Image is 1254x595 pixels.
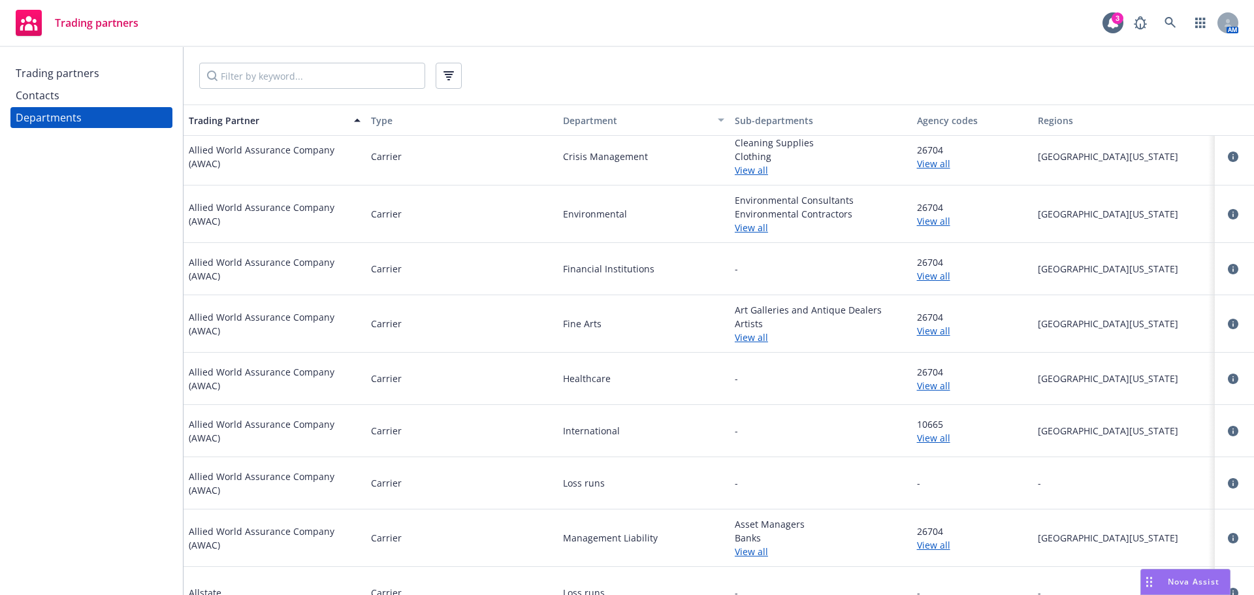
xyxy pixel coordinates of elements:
[1225,475,1241,491] a: circleInformation
[371,262,402,276] span: Carrier
[917,255,1028,269] span: 26704
[563,207,724,221] span: Environmental
[1141,570,1157,594] div: Drag to move
[547,105,730,136] button: Department
[199,63,425,89] input: Filter by keyword...
[1225,423,1241,439] a: circleInformation
[10,107,172,128] a: Departments
[735,476,738,490] span: -
[1140,569,1230,595] button: Nova Assist
[912,105,1033,136] button: Agency codes
[1038,150,1210,163] span: [GEOGRAPHIC_DATA][US_STATE]
[189,417,361,445] span: Allied World Assurance Company (AWAC)
[917,269,1028,283] a: View all
[735,114,907,127] div: Sub-departments
[563,372,724,385] span: Healthcare
[735,136,907,150] span: Cleaning Supplies
[10,5,144,41] a: Trading partners
[735,163,907,177] a: View all
[1038,476,1210,490] span: -
[371,317,402,330] span: Carrier
[1225,149,1241,165] a: circleInformation
[1225,530,1241,546] a: circleInformation
[189,524,361,552] span: Allied World Assurance Company (AWAC)
[735,531,907,545] span: Banks
[10,63,172,84] a: Trading partners
[1038,531,1210,545] span: [GEOGRAPHIC_DATA][US_STATE]
[735,372,738,385] span: -
[735,424,738,438] span: -
[917,114,1028,127] div: Agency codes
[1038,372,1210,385] span: [GEOGRAPHIC_DATA][US_STATE]
[730,105,912,136] button: Sub-departments
[1157,10,1183,36] a: Search
[917,214,1028,228] a: View all
[16,63,99,84] div: Trading partners
[917,157,1028,170] a: View all
[1187,10,1214,36] a: Switch app
[189,114,346,127] div: Trading Partner
[1225,316,1241,332] a: circleInformation
[735,517,907,531] span: Asset Managers
[1225,206,1241,222] a: circleInformation
[563,317,724,330] span: Fine Arts
[1038,262,1210,276] span: [GEOGRAPHIC_DATA][US_STATE]
[371,424,402,438] span: Carrier
[917,538,1028,552] a: View all
[735,545,907,558] a: View all
[553,114,710,127] div: Department
[1225,371,1241,387] a: circleInformation
[735,303,907,317] span: Art Galleries and Antique Dealers
[563,531,724,545] span: Management Liability
[371,207,402,221] span: Carrier
[735,221,907,234] a: View all
[371,476,402,490] span: Carrier
[371,150,402,163] span: Carrier
[1127,10,1153,36] a: Report a Bug
[371,372,402,385] span: Carrier
[189,365,361,393] span: Allied World Assurance Company (AWAC)
[371,531,402,545] span: Carrier
[735,193,907,207] span: Environmental Consultants
[917,365,1028,379] span: 26704
[917,310,1028,324] span: 26704
[189,470,361,497] span: Allied World Assurance Company (AWAC)
[371,114,543,127] div: Type
[735,317,907,330] span: Artists
[735,262,738,276] span: -
[563,262,724,276] span: Financial Institutions
[917,431,1028,445] a: View all
[735,330,907,344] a: View all
[189,143,361,170] span: Allied World Assurance Company (AWAC)
[563,476,724,490] span: Loss runs
[563,424,724,438] span: International
[189,310,361,338] span: Allied World Assurance Company (AWAC)
[917,417,1028,431] span: 10665
[1038,207,1210,221] span: [GEOGRAPHIC_DATA][US_STATE]
[366,105,548,136] button: Type
[1225,261,1241,277] a: circleInformation
[917,324,1028,338] a: View all
[563,150,724,163] span: Crisis Management
[1038,317,1210,330] span: [GEOGRAPHIC_DATA][US_STATE]
[10,85,172,106] a: Contacts
[917,524,1028,538] span: 26704
[184,105,366,136] button: Trading Partner
[1033,105,1215,136] button: Regions
[16,107,82,128] div: Departments
[189,201,361,228] span: Allied World Assurance Company (AWAC)
[16,85,59,106] div: Contacts
[735,207,907,221] span: Environmental Contractors
[917,201,1028,214] span: 26704
[917,476,920,490] span: -
[1038,424,1210,438] span: [GEOGRAPHIC_DATA][US_STATE]
[55,18,138,28] span: Trading partners
[189,255,361,283] span: Allied World Assurance Company (AWAC)
[1168,576,1219,587] span: Nova Assist
[917,143,1028,157] span: 26704
[1038,114,1210,127] div: Regions
[917,379,1028,393] a: View all
[735,150,907,163] span: Clothing
[1112,12,1123,24] div: 3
